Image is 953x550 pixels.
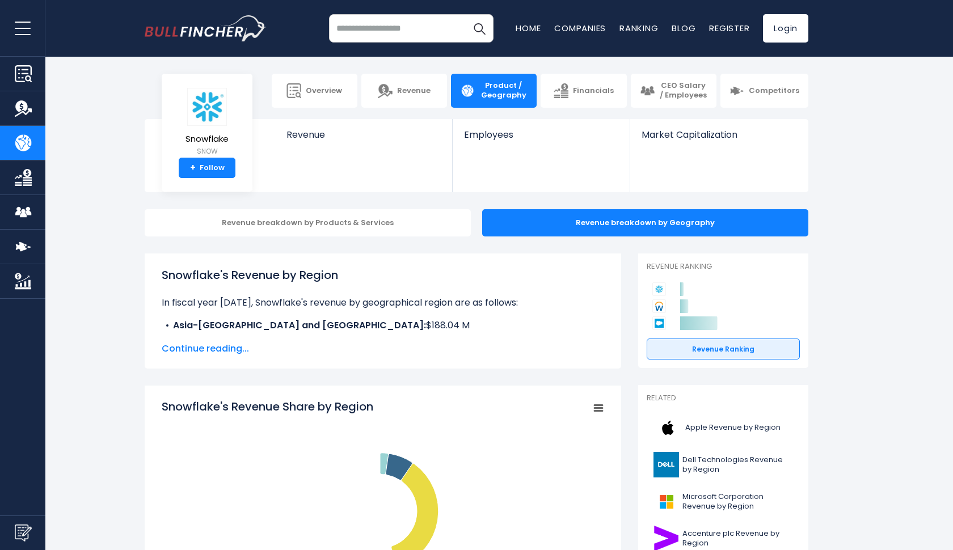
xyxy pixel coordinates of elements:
small: SNOW [185,146,229,156]
button: Search [465,14,494,43]
a: Revenue [275,119,453,159]
a: Home [516,22,541,34]
a: +Follow [179,158,235,178]
a: CEO Salary / Employees [631,74,716,108]
a: Ranking [619,22,658,34]
div: Revenue breakdown by Geography [482,209,808,236]
span: Accenture plc Revenue by Region [682,529,793,548]
a: Microsoft Corporation Revenue by Region [647,486,800,517]
span: Product / Geography [479,81,528,100]
span: Dell Technologies Revenue by Region [682,455,793,475]
img: Salesforce competitors logo [652,316,666,330]
span: Microsoft Corporation Revenue by Region [682,492,793,511]
p: Related [647,394,800,403]
a: Dell Technologies Revenue by Region [647,449,800,480]
span: Competitors [749,86,799,96]
span: Snowflake [185,134,229,144]
p: In fiscal year [DATE], Snowflake's revenue by geographical region are as follows: [162,296,604,310]
b: EMEA: [173,332,199,345]
img: DELL logo [653,452,679,477]
span: Employees [464,129,618,140]
a: Companies [554,22,606,34]
img: MSFT logo [653,489,679,514]
span: Overview [306,86,342,96]
a: Go to homepage [145,15,267,41]
a: Apple Revenue by Region [647,412,800,443]
a: Login [763,14,808,43]
a: Financials [541,74,626,108]
a: Overview [272,74,357,108]
span: Revenue [397,86,431,96]
span: Financials [573,86,614,96]
p: Revenue Ranking [647,262,800,272]
a: Product / Geography [451,74,537,108]
span: CEO Salary / Employees [659,81,707,100]
a: Register [709,22,749,34]
a: Competitors [720,74,808,108]
div: Revenue breakdown by Products & Services [145,209,471,236]
img: AAPL logo [653,415,682,441]
a: Revenue [361,74,447,108]
span: Continue reading... [162,342,604,356]
a: Market Capitalization [630,119,807,159]
span: Revenue [286,129,441,140]
span: Market Capitalization [642,129,796,140]
li: $574.75 M [162,332,604,346]
a: Blog [672,22,695,34]
img: Snowflake competitors logo [652,282,666,296]
b: Asia-[GEOGRAPHIC_DATA] and [GEOGRAPHIC_DATA]: [173,319,426,332]
tspan: Snowflake's Revenue Share by Region [162,399,373,414]
img: Workday competitors logo [652,299,666,313]
a: Snowflake SNOW [185,87,229,158]
a: Revenue Ranking [647,339,800,360]
img: bullfincher logo [145,15,267,41]
strong: + [190,163,196,173]
a: Employees [453,119,629,159]
h1: Snowflake's Revenue by Region [162,266,604,284]
span: Apple Revenue by Region [685,423,781,433]
li: $188.04 M [162,319,604,332]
